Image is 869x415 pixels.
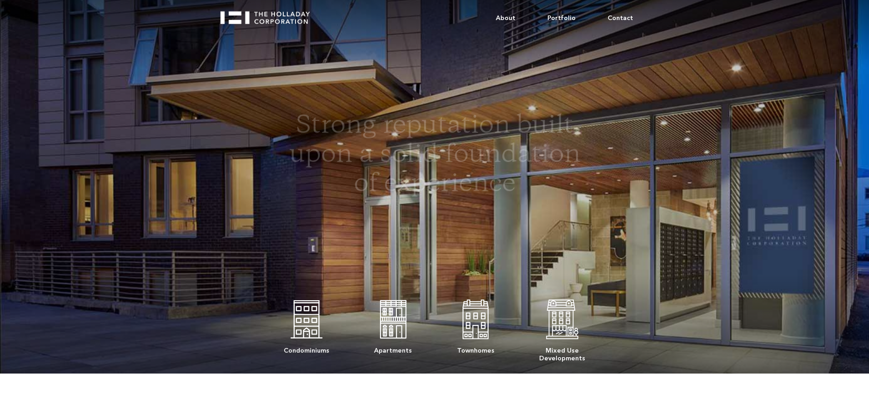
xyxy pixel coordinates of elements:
div: Condominiums [284,342,329,354]
a: Contact [592,5,649,32]
div: Mixed Use Developments [539,342,585,362]
h1: Strong reputation built upon a solid foundation of experience [285,112,585,200]
div: Townhomes [457,342,494,354]
a: About [480,5,531,32]
a: Portfolio [531,5,592,32]
a: home [220,5,318,24]
div: Apartments [374,342,412,354]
